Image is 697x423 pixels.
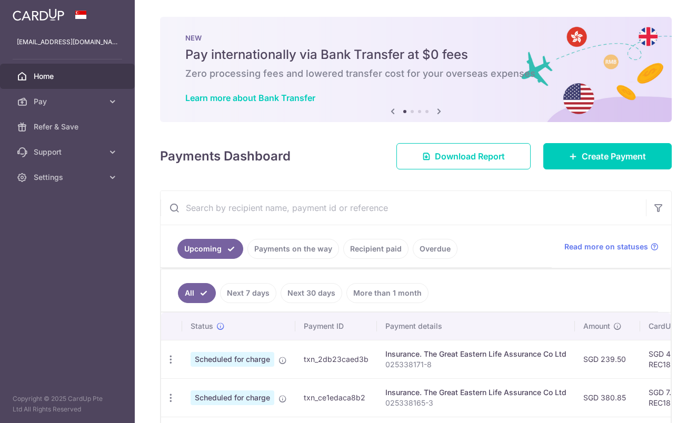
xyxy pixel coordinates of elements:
[346,283,429,303] a: More than 1 month
[34,172,103,183] span: Settings
[220,283,276,303] a: Next 7 days
[178,283,216,303] a: All
[413,239,457,259] a: Overdue
[247,239,339,259] a: Payments on the way
[575,340,640,378] td: SGD 239.50
[185,46,646,63] h5: Pay internationally via Bank Transfer at $0 fees
[385,398,566,408] p: 025338165-3
[295,340,377,378] td: txn_2db23caed3b
[160,17,672,122] img: Bank transfer banner
[435,150,505,163] span: Download Report
[564,241,648,252] span: Read more on statuses
[34,147,103,157] span: Support
[564,241,659,252] a: Read more on statuses
[34,71,103,82] span: Home
[396,143,531,169] a: Download Report
[17,37,118,47] p: [EMAIL_ADDRESS][DOMAIN_NAME]
[177,239,243,259] a: Upcoming
[649,321,689,331] span: CardUp fee
[295,313,377,340] th: Payment ID
[295,378,377,417] td: txn_ce1edaca8b2
[34,122,103,132] span: Refer & Save
[185,67,646,80] h6: Zero processing fees and lowered transfer cost for your overseas expenses
[161,191,646,225] input: Search by recipient name, payment id or reference
[34,96,103,107] span: Pay
[281,283,342,303] a: Next 30 days
[575,378,640,417] td: SGD 380.85
[385,349,566,359] div: Insurance. The Great Eastern Life Assurance Co Ltd
[13,8,64,21] img: CardUp
[185,93,315,103] a: Learn more about Bank Transfer
[385,387,566,398] div: Insurance. The Great Eastern Life Assurance Co Ltd
[582,150,646,163] span: Create Payment
[191,321,213,331] span: Status
[543,143,672,169] a: Create Payment
[185,34,646,42] p: NEW
[191,352,274,367] span: Scheduled for charge
[377,313,575,340] th: Payment details
[343,239,409,259] a: Recipient paid
[160,147,291,166] h4: Payments Dashboard
[191,390,274,405] span: Scheduled for charge
[385,359,566,370] p: 025338171-8
[583,321,610,331] span: Amount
